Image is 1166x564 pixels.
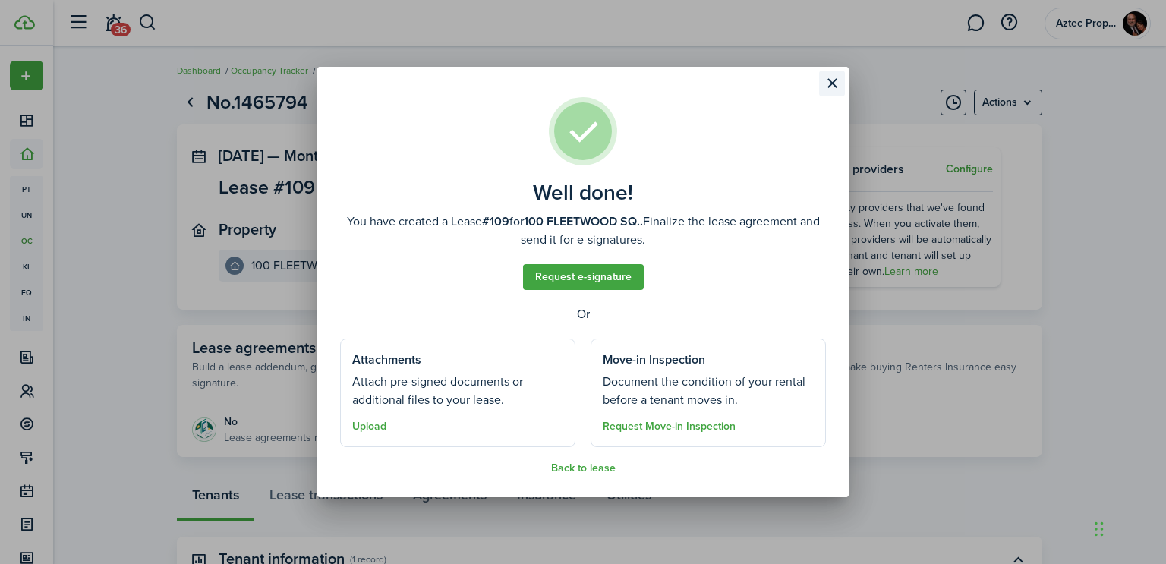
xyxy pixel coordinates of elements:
[819,71,845,96] button: Close modal
[603,351,705,369] well-done-section-title: Move-in Inspection
[1090,491,1166,564] iframe: Chat Widget
[603,373,814,409] well-done-section-description: Document the condition of your rental before a tenant moves in.
[340,305,826,323] well-done-separator: Or
[352,351,421,369] well-done-section-title: Attachments
[352,421,386,433] button: Upload
[603,421,736,433] button: Request Move-in Inspection
[352,373,563,409] well-done-section-description: Attach pre-signed documents or additional files to your lease.
[523,264,644,290] a: Request e-signature
[340,213,826,249] well-done-description: You have created a Lease for Finalize the lease agreement and send it for e-signatures.
[524,213,643,230] b: 100 FLEETWOOD SQ..
[482,213,509,230] b: #109
[1095,506,1104,552] div: Drag
[551,462,616,474] button: Back to lease
[533,181,633,205] well-done-title: Well done!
